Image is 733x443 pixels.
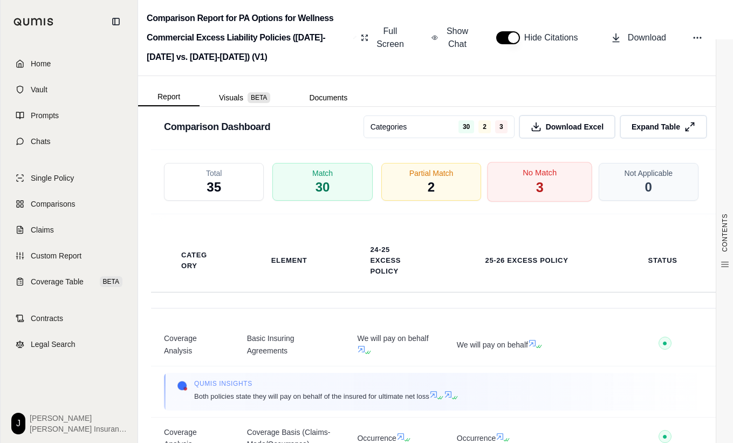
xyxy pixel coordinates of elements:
[107,13,125,30] button: Collapse sidebar
[721,214,729,252] span: CONTENTS
[371,121,407,132] span: Categories
[7,52,131,76] a: Home
[138,88,200,106] button: Report
[177,380,188,391] img: Qumis
[662,432,668,441] span: ●
[248,92,270,103] span: BETA
[290,89,367,106] button: Documents
[620,115,707,139] button: Expand Table
[31,110,59,121] span: Prompts
[357,21,410,55] button: Full Screen
[357,332,430,357] span: We will pay on behalf
[31,276,84,287] span: Coverage Table
[100,276,122,287] span: BETA
[194,379,457,388] span: Qumis INSIGHTS
[30,424,127,434] span: [PERSON_NAME] Insurance
[13,18,54,26] img: Qumis Logo
[546,121,604,132] span: Download Excel
[375,25,406,51] span: Full Screen
[30,413,127,424] span: [PERSON_NAME]
[31,58,51,69] span: Home
[495,120,508,133] span: 3
[364,115,515,138] button: Categories3023
[7,306,131,330] a: Contracts
[523,167,557,179] span: No Match
[7,166,131,190] a: Single Policy
[519,115,615,139] button: Download Excel
[478,120,491,133] span: 2
[444,25,470,51] span: Show Chat
[428,179,435,196] span: 2
[7,218,131,242] a: Claims
[645,179,652,196] span: 0
[524,31,585,44] span: Hide Citations
[628,31,666,44] span: Download
[207,179,221,196] span: 35
[472,249,581,272] th: 25-26 Excess Policy
[409,168,454,179] span: Partial Match
[659,337,672,353] button: ●
[635,249,690,272] th: Status
[458,120,474,133] span: 30
[7,78,131,101] a: Vault
[258,249,320,272] th: Element
[7,130,131,153] a: Chats
[31,339,76,350] span: Legal Search
[632,121,680,132] span: Expand Table
[316,179,330,196] span: 30
[625,168,673,179] span: Not Applicable
[194,390,457,402] span: Both policies state they will pay on behalf of the insured for ultimate net loss
[200,89,290,106] button: Visuals
[147,9,349,67] h2: Comparison Report for PA Options for Wellness Commercial Excess Liability Policies ([DATE]-[DATE]...
[206,168,222,179] span: Total
[7,104,131,127] a: Prompts
[606,27,670,49] button: Download
[7,192,131,216] a: Comparisons
[168,243,221,278] th: Category
[427,21,475,55] button: Show Chat
[31,224,54,235] span: Claims
[247,332,332,357] span: Basic Insuring Agreements
[7,332,131,356] a: Legal Search
[31,199,75,209] span: Comparisons
[357,238,430,283] th: 24-25 Excess Policy
[31,173,74,183] span: Single Policy
[164,332,221,357] span: Coverage Analysis
[7,270,131,294] a: Coverage TableBETA
[536,179,544,197] span: 3
[662,339,668,347] span: ●
[164,117,270,137] h3: Comparison Dashboard
[31,250,81,261] span: Custom Report
[11,413,25,434] div: J
[31,136,51,147] span: Chats
[7,244,131,268] a: Custom Report
[312,168,333,179] span: Match
[31,313,63,324] span: Contracts
[31,84,47,95] span: Vault
[457,339,597,351] span: We will pay on behalf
